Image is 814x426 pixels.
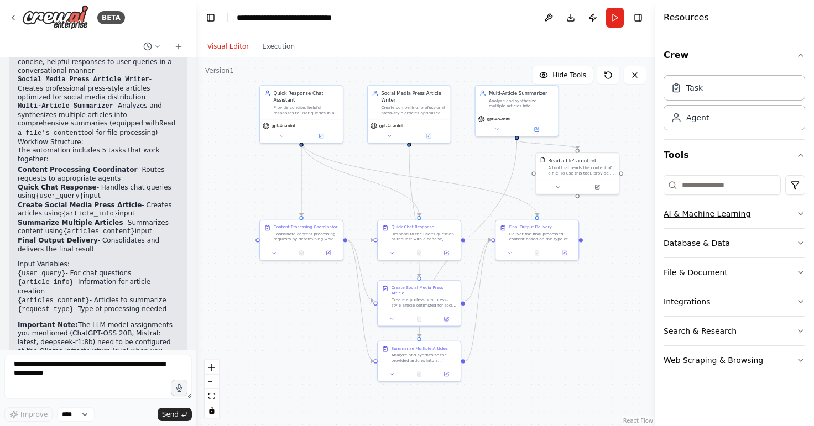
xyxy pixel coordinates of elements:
[410,132,448,140] button: Open in side panel
[664,229,805,257] button: Database & Data
[377,220,461,261] div: Quick Chat ResponseRespond to the user's question or request with a concise, helpful answer. Keep...
[97,11,125,24] div: BETA
[509,231,575,241] div: Deliver the final processed content based on the type of request handled - whether it's a quick c...
[18,305,179,314] li: - Type of processing needed
[298,140,422,216] g: Edge from c26eb1d5-0386-425c-9de7-8179be53d93f to 81bda43e-d533-41a3-8143-87eddb3f5013
[489,90,554,97] div: Multi-Article Summarizer
[171,380,187,396] button: Click to speak your automation idea
[20,410,48,419] span: Improve
[18,183,179,201] li: - Handles chat queries using input
[535,152,619,194] div: FileReadToolRead a file's contentA tool that reads the content of a file. To use this tool, provi...
[18,321,78,329] strong: Important Note:
[18,296,179,306] li: - Articles to summarize
[272,123,295,129] span: gpt-4o-mini
[416,140,520,337] g: Edge from 4e54eb8c-17cc-417b-92e5-708143a2dbb3 to ef1bc04f-02a5-4622-97f7-e67b55019f22
[664,317,805,345] button: Search & Research
[18,278,74,286] code: {article_info}
[381,104,446,115] div: Create compelling, professional press-style articles optimized for social media distribution. Tra...
[475,85,559,136] div: Multi-Article SummarizerAnalyze and synthesize multiple articles into comprehensive, coherent sum...
[630,10,646,25] button: Hide right sidebar
[205,360,219,418] div: React Flow controls
[205,403,219,418] button: toggle interactivity
[18,146,179,164] p: The automation includes 5 tasks that work together:
[35,192,83,200] code: {user_query}
[664,171,805,384] div: Tools
[18,76,149,83] code: Social Media Press Article Writer
[379,123,403,129] span: gpt-4o-mini
[405,315,434,323] button: No output available
[317,249,340,257] button: Open in side panel
[237,12,358,23] nav: breadcrumb
[489,98,554,108] div: Analyze and synthesize multiple articles into comprehensive, coherent summaries that capture key ...
[664,40,805,71] button: Crew
[22,5,88,30] img: Logo
[201,40,255,53] button: Visual Editor
[18,75,179,102] li: - Creates professional press-style articles optimized for social media distribution
[274,90,339,103] div: Quick Response Chat Assistant
[392,297,457,308] div: Create a professional press-style article optimized for social media from the provided informatio...
[298,140,305,216] g: Edge from c26eb1d5-0386-425c-9de7-8179be53d93f to 00b1b2de-4695-4096-a6b3-54d171ee07c3
[552,249,576,257] button: Open in side panel
[18,166,179,183] li: - Routes requests to appropriate agents
[18,306,74,313] code: {request_type}
[18,297,90,304] code: {articles_content}
[664,71,805,139] div: Crew
[18,236,98,244] strong: Final Output Delivery
[62,210,118,218] code: {article_info}
[18,49,179,76] li: - Provides concise, helpful responses to user queries in a conversational manner
[287,249,316,257] button: No output available
[664,199,805,228] button: AI & Machine Learning
[664,140,805,171] button: Tools
[18,219,123,227] strong: Summarize Multiple Articles
[392,224,434,230] div: Quick Chat Response
[465,236,491,304] g: Edge from 051508dc-372e-41aa-a0ee-bdfc82713305 to dcb4c2b6-8efe-4b3b-870b-5ab55ebdcb4a
[18,270,65,277] code: {user_query}
[139,40,165,53] button: Switch to previous chat
[495,220,579,261] div: Final Output DeliveryDeliver the final processed content based on the type of request handled - w...
[302,132,340,140] button: Open in side panel
[158,408,192,421] button: Send
[205,389,219,403] button: fit view
[540,157,546,162] img: FileReadTool
[274,104,339,115] div: Provide concise, helpful responses to user queries in a conversational manner. Keep answers short...
[170,40,187,53] button: Start a new chat
[162,410,179,419] span: Send
[664,346,805,375] button: Web Scraping & Browsing
[18,166,137,173] strong: Content Processing Coordinator
[18,201,142,209] strong: Create Social Media Press Article
[205,375,219,389] button: zoom out
[18,102,179,138] li: - Analyzes and synthesizes multiple articles into comprehensive summaries (equipped with tool for...
[523,249,551,257] button: No output available
[298,140,540,216] g: Edge from c26eb1d5-0386-425c-9de7-8179be53d93f to dcb4c2b6-8efe-4b3b-870b-5ab55ebdcb4a
[392,345,448,351] div: Summarize Multiple Articles
[18,102,113,110] code: Multi-Article Summarizer
[18,260,179,269] h2: Input Variables:
[552,71,586,80] span: Hide Tools
[465,236,491,243] g: Edge from 81bda43e-d533-41a3-8143-87eddb3f5013 to dcb4c2b6-8efe-4b3b-870b-5ab55ebdcb4a
[392,231,457,241] div: Respond to the user's question or request with a concise, helpful answer. Keep the response short...
[18,236,179,254] li: - Consolidates and delivers the final result
[487,117,510,122] span: gpt-4o-mini
[686,112,709,123] div: Agent
[548,157,596,164] div: Read a file's content
[347,236,373,243] g: Edge from 00b1b2de-4695-4096-a6b3-54d171ee07c3 to 81bda43e-d533-41a3-8143-87eddb3f5013
[63,228,135,235] code: {articles_content}
[435,315,458,323] button: Open in side panel
[686,82,703,93] div: Task
[381,90,446,103] div: Social Media Press Article Writer
[548,165,615,176] div: A tool that reads the content of a file. To use this tool, provide a 'file_path' parameter with t...
[18,201,179,219] li: - Creates articles using input
[623,418,653,424] a: React Flow attribution
[435,370,458,378] button: Open in side panel
[578,183,616,191] button: Open in side panel
[274,231,339,241] div: Coordinate content processing requests by determining which type of task is needed based on the u...
[347,236,373,364] g: Edge from 00b1b2de-4695-4096-a6b3-54d171ee07c3 to ef1bc04f-02a5-4622-97f7-e67b55019f22
[347,236,373,304] g: Edge from 00b1b2de-4695-4096-a6b3-54d171ee07c3 to 051508dc-372e-41aa-a0ee-bdfc82713305
[465,236,491,364] g: Edge from ef1bc04f-02a5-4622-97f7-e67b55019f22 to dcb4c2b6-8efe-4b3b-870b-5ab55ebdcb4a
[377,341,461,382] div: Summarize Multiple ArticlesAnalyze and synthesize the provided articles into a comprehensive summ...
[533,66,593,84] button: Hide Tools
[664,287,805,316] button: Integrations
[18,183,97,191] strong: Quick Chat Response
[4,407,53,422] button: Improve
[367,85,451,143] div: Social Media Press Article WriterCreate compelling, professional press-style articles optimized f...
